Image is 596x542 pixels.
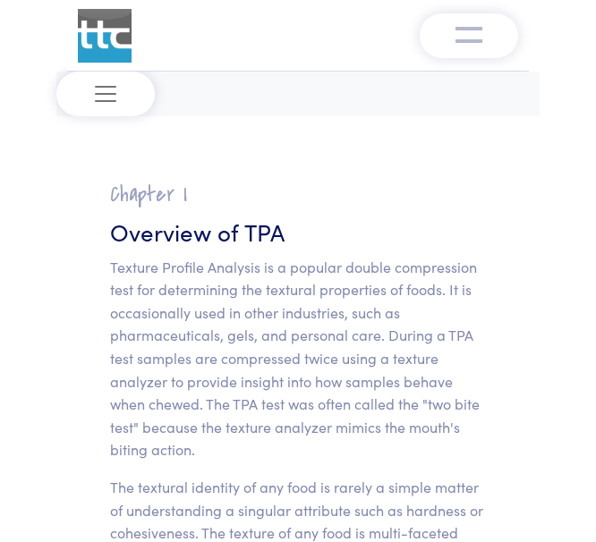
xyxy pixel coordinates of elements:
[110,181,486,208] h2: Chapter I
[456,22,482,44] img: menu-v1.0.png
[420,13,518,58] button: Toggle navigation
[110,216,486,248] h3: Overview of TPA
[110,256,486,462] p: Texture Profile Analysis is a popular double compression test for determining the textural proper...
[56,72,155,116] button: Toggle navigation
[78,9,132,63] img: ttc_logo_1x1_v1.0.png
